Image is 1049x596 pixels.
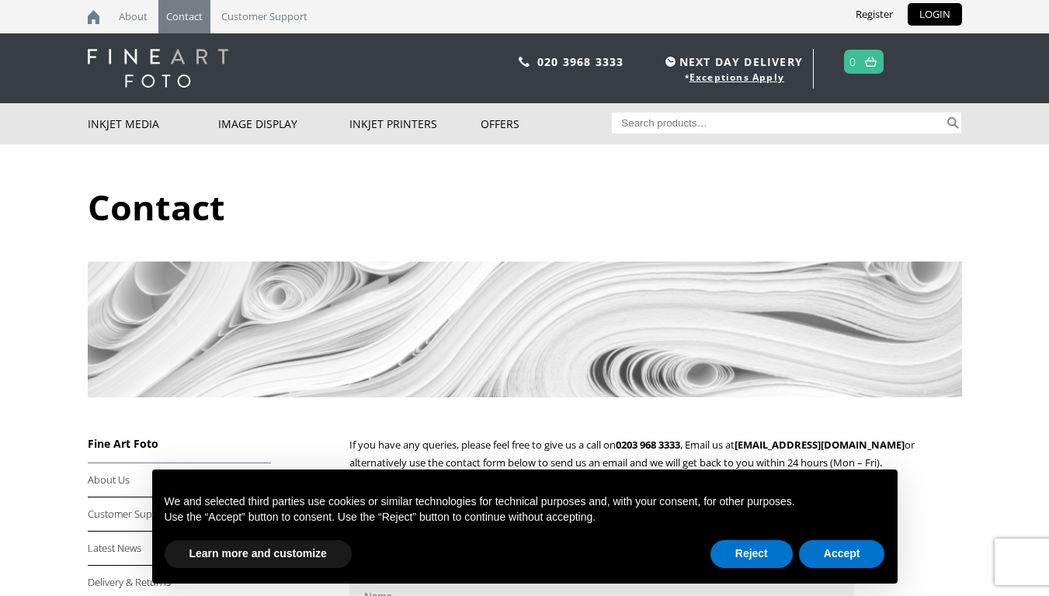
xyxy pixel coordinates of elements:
[88,183,962,230] h1: Contact
[88,463,271,497] a: About Us
[165,510,885,525] p: Use the “Accept” button to consent. Use the “Reject” button to continue without accepting.
[908,3,962,26] a: LOGIN
[612,113,944,133] input: Search products…
[519,57,530,67] img: phone.svg
[689,71,784,84] a: Exceptions Apply
[537,54,624,69] a: 020 3968 3333
[88,532,271,566] a: Latest News
[844,3,905,26] a: Register
[88,497,271,532] a: Customer Support
[88,49,228,88] img: logo-white.svg
[616,438,680,452] a: 0203 968 3333
[662,53,803,71] span: NEXT DAY DELIVERY
[88,436,271,451] h3: Fine Art Foto
[88,103,219,144] a: Inkjet Media
[481,103,612,144] a: Offers
[165,540,352,568] button: Learn more and customize
[218,103,349,144] a: Image Display
[165,494,885,510] p: We and selected third parties use cookies or similar technologies for technical purposes and, wit...
[865,57,877,67] img: basket.svg
[849,50,856,73] a: 0
[349,436,961,472] p: If you have any queries, please feel free to give us a call on , Email us at or alternatively use...
[665,57,676,67] img: time.svg
[710,540,793,568] button: Reject
[735,438,905,452] a: [EMAIL_ADDRESS][DOMAIN_NAME]
[799,540,885,568] button: Accept
[349,103,481,144] a: Inkjet Printers
[944,113,962,133] button: Search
